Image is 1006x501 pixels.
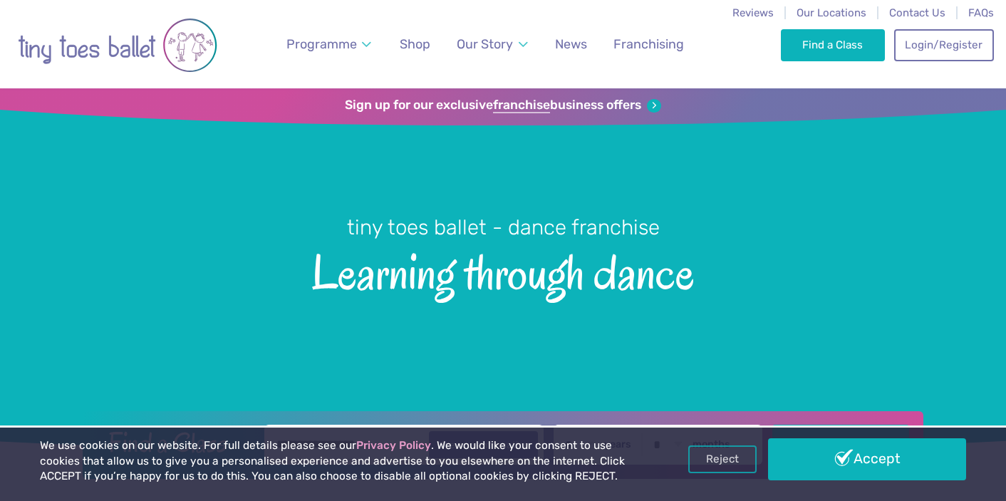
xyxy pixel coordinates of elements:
a: Contact Us [889,6,945,19]
a: Find a Class [781,29,886,61]
button: Find Classes [772,425,910,465]
span: Franchising [613,36,684,51]
span: Learning through dance [25,242,981,299]
a: Reviews [732,6,774,19]
a: Shop [393,29,437,61]
a: News [549,29,593,61]
p: We use cookies on our website. For full details please see our . We would like your consent to us... [40,438,641,485]
span: Our Story [457,36,513,51]
a: Login/Register [894,29,994,61]
a: Privacy Policy [356,439,431,452]
a: Our Locations [797,6,866,19]
a: Accept [768,438,966,480]
a: FAQs [968,6,994,19]
span: Shop [400,36,430,51]
a: Our Story [450,29,534,61]
a: Franchising [607,29,690,61]
span: Programme [286,36,357,51]
a: Reject [688,445,757,472]
h2: Find a Class [97,425,255,460]
span: News [555,36,587,51]
a: Sign up for our exclusivefranchisebusiness offers [345,98,660,113]
small: tiny toes ballet - dance franchise [347,215,660,239]
strong: franchise [493,98,550,113]
img: tiny toes ballet [18,9,217,81]
a: Programme [280,29,378,61]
